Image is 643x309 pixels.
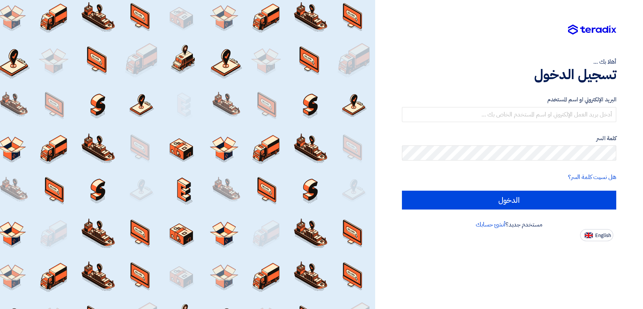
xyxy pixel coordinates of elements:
img: en-US.png [585,233,593,238]
input: أدخل بريد العمل الإلكتروني او اسم المستخدم الخاص بك ... [402,107,616,122]
div: مستخدم جديد؟ [402,220,616,229]
label: كلمة السر [402,134,616,143]
button: English [580,229,613,241]
label: البريد الإلكتروني او اسم المستخدم [402,95,616,104]
span: English [595,233,611,238]
h1: تسجيل الدخول [402,66,616,83]
a: أنشئ حسابك [476,220,506,229]
input: الدخول [402,191,616,210]
div: أهلا بك ... [402,57,616,66]
a: هل نسيت كلمة السر؟ [568,173,616,182]
img: Teradix logo [568,24,616,35]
